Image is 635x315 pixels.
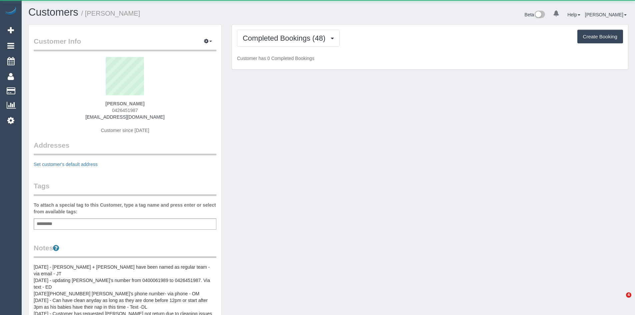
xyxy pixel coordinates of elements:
span: 0426451987 [112,108,138,113]
a: Beta [525,12,545,17]
img: New interface [534,11,545,19]
strong: [PERSON_NAME] [105,101,144,106]
small: / [PERSON_NAME] [81,10,140,17]
img: Automaid Logo [4,7,17,16]
a: Customers [28,6,78,18]
legend: Tags [34,181,216,196]
a: Help [567,12,580,17]
button: Completed Bookings (48) [237,30,340,47]
span: Completed Bookings (48) [243,34,329,42]
span: Customer since [DATE] [101,128,149,133]
span: 4 [626,292,631,298]
p: Customer has 0 Completed Bookings [237,55,623,62]
a: [EMAIL_ADDRESS][DOMAIN_NAME] [85,114,164,120]
a: Set customer's default address [34,162,98,167]
legend: Customer Info [34,36,216,51]
button: Create Booking [577,30,623,44]
iframe: Intercom live chat [612,292,628,308]
label: To attach a special tag to this Customer, type a tag name and press enter or select from availabl... [34,202,216,215]
a: [PERSON_NAME] [585,12,627,17]
legend: Notes [34,243,216,258]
